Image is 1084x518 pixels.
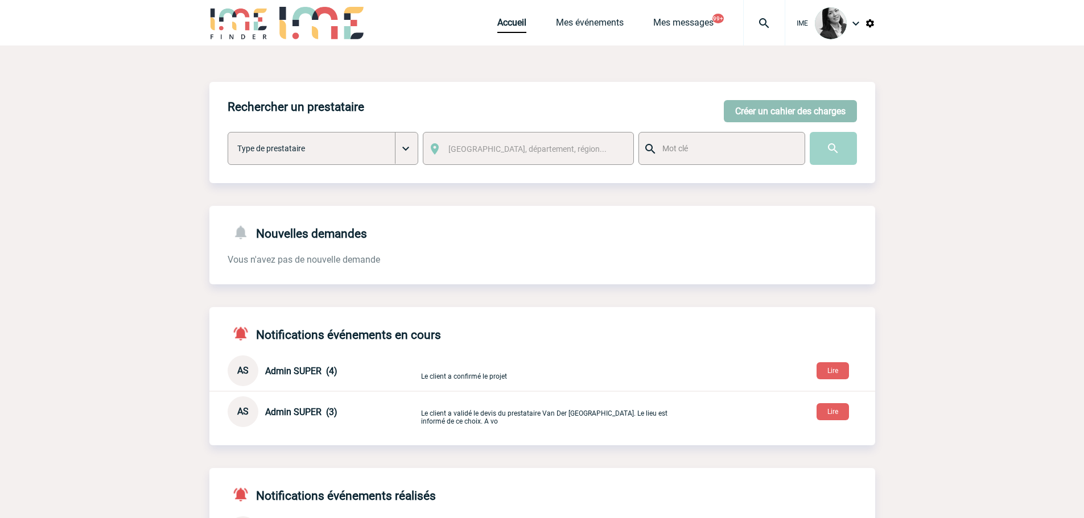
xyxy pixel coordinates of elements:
h4: Nouvelles demandes [228,224,367,241]
span: Admin SUPER (4) [265,366,337,376]
h4: Notifications événements en cours [228,325,441,342]
span: [GEOGRAPHIC_DATA], département, région... [448,144,607,154]
button: Lire [817,362,849,379]
img: IME-Finder [209,7,269,39]
p: Le client a validé le devis du prestataire Van Der [GEOGRAPHIC_DATA]. Le lieu est informé de ce c... [421,399,689,425]
a: Accueil [497,17,526,33]
img: 101052-0.jpg [815,7,847,39]
span: Vous n'avez pas de nouvelle demande [228,254,380,265]
button: Lire [817,403,849,420]
img: notifications-active-24-px-r.png [232,486,256,503]
a: AS Admin SUPER (3) Le client a validé le devis du prestataire Van Der [GEOGRAPHIC_DATA]. Le lieu ... [228,405,689,416]
button: 99+ [712,14,724,23]
img: notifications-active-24-px-r.png [232,325,256,342]
input: Mot clé [660,141,794,156]
h4: Rechercher un prestataire [228,100,364,114]
span: AS [237,365,249,376]
span: AS [237,406,249,417]
div: Conversation privée : Fournisseur - Agence [228,396,419,427]
span: IME [797,19,808,27]
a: Mes messages [653,17,714,33]
a: AS Admin SUPER (4) Le client a confirmé le projet [228,364,689,375]
div: Conversation privée : Client - Agence [228,355,419,386]
span: Admin SUPER (3) [265,407,337,417]
h4: Notifications événements réalisés [228,486,436,503]
a: Lire [807,364,858,375]
a: Lire [807,405,858,416]
p: Le client a confirmé le projet [421,362,689,380]
input: Submit [810,132,857,165]
a: Mes événements [556,17,624,33]
img: notifications-24-px-g.png [232,224,256,241]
